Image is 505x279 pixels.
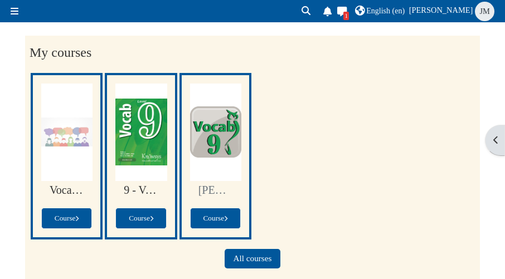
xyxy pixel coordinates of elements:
[55,214,79,222] span: Course
[30,45,475,61] h2: My courses
[198,184,232,197] a: [PERSON_NAME] - Level 9 Online Vocab
[203,214,227,222] span: Course
[336,4,349,20] a: Toggle messaging drawer There are 1 unread conversations
[190,208,241,229] a: Course
[115,208,166,229] a: Course
[409,2,497,21] a: User menu
[409,6,473,14] span: [PERSON_NAME]
[322,4,334,20] div: Show notification window with no new notifications
[475,2,494,21] span: Jennifer Minnix
[366,7,405,15] span: English ‎(en)‎
[355,3,405,19] a: English ‎(en)‎
[41,208,92,229] a: Course
[336,7,348,16] i: Toggle messaging drawer
[129,214,153,222] span: Course
[343,12,349,20] div: There are 1 unread conversations
[50,184,84,197] a: Vocab Builder Discussion Forum
[225,249,280,268] a: All courses
[124,184,158,197] a: 9 - Vocab Standard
